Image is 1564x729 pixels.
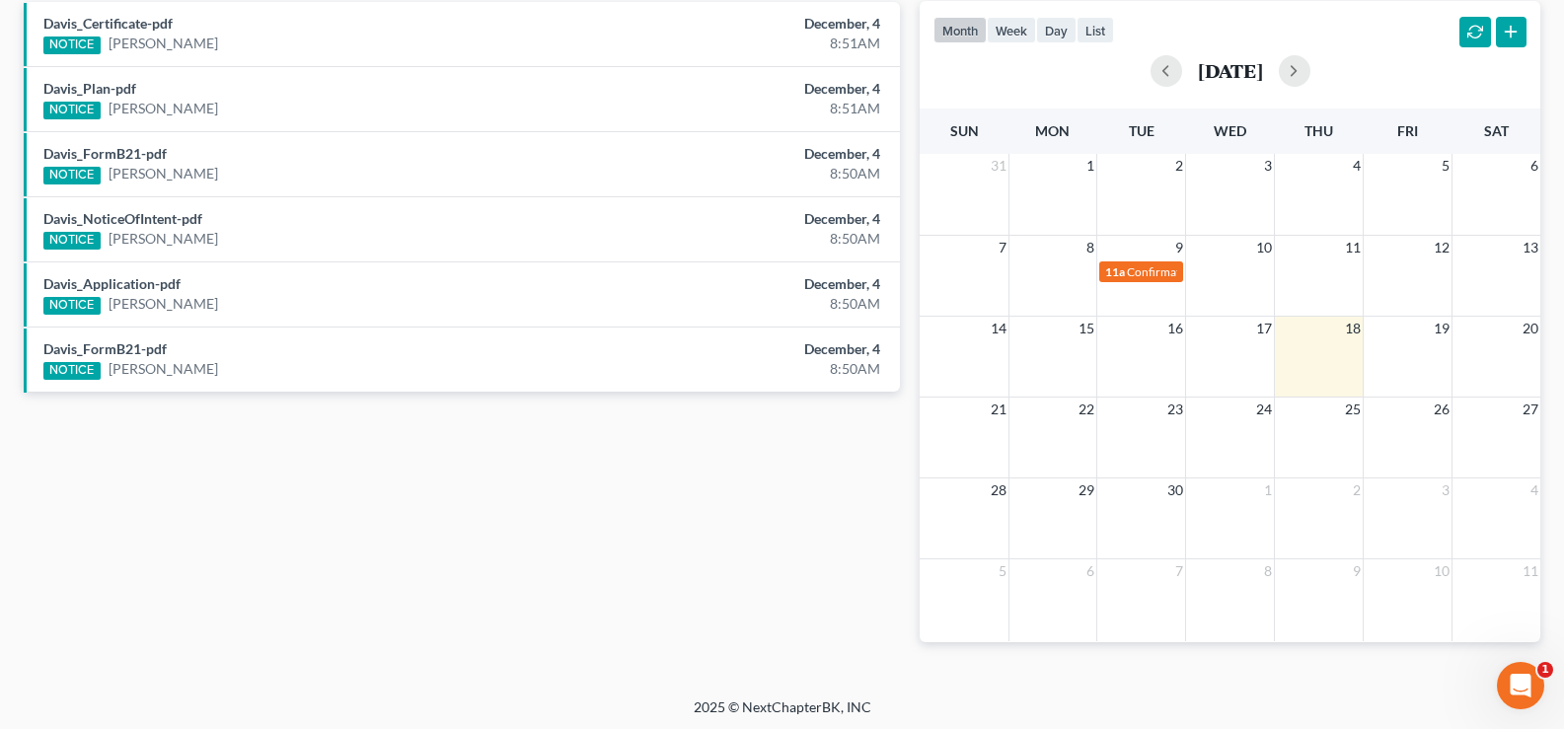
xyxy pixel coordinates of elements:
a: Davis_NoticeOfIntent-pdf [43,210,202,227]
a: Davis_FormB21-pdf [43,145,167,162]
span: 7 [1173,559,1185,583]
span: 28 [989,478,1008,502]
button: day [1036,17,1077,43]
div: NOTICE [43,362,101,380]
span: 6 [1528,154,1540,178]
span: 23 [1165,398,1185,421]
span: 5 [997,559,1008,583]
span: Mon [1035,122,1070,139]
div: December, 4 [615,79,880,99]
div: December, 4 [615,209,880,229]
span: 7 [997,236,1008,259]
span: 12 [1432,236,1452,259]
span: 31 [989,154,1008,178]
span: 20 [1521,317,1540,340]
a: Davis_Certificate-pdf [43,15,173,32]
iframe: Intercom live chat [1497,662,1544,709]
div: NOTICE [43,297,101,315]
a: [PERSON_NAME] [109,34,218,53]
span: 16 [1165,317,1185,340]
span: Fri [1397,122,1418,139]
span: 2 [1173,154,1185,178]
button: week [987,17,1036,43]
div: 8:50AM [615,229,880,249]
span: 13 [1521,236,1540,259]
span: Sun [950,122,979,139]
span: 9 [1351,559,1363,583]
span: 11 [1343,236,1363,259]
span: 27 [1521,398,1540,421]
span: 2 [1351,478,1363,502]
div: December, 4 [615,14,880,34]
span: 1 [1537,662,1553,678]
a: Davis_Plan-pdf [43,80,136,97]
span: Sat [1484,122,1509,139]
div: NOTICE [43,102,101,119]
span: 21 [989,398,1008,421]
span: 19 [1432,317,1452,340]
span: 14 [989,317,1008,340]
a: Davis_Application-pdf [43,275,181,292]
span: Confirmation Date for [PERSON_NAME] [1127,264,1336,279]
div: NOTICE [43,36,101,54]
span: 22 [1077,398,1096,421]
div: December, 4 [615,339,880,359]
span: 8 [1084,236,1096,259]
span: 4 [1351,154,1363,178]
span: 3 [1440,478,1452,502]
a: [PERSON_NAME] [109,99,218,118]
a: [PERSON_NAME] [109,359,218,379]
a: Davis_FormB21-pdf [43,340,167,357]
span: 17 [1254,317,1274,340]
span: 3 [1262,154,1274,178]
span: Tue [1129,122,1154,139]
span: 1 [1262,478,1274,502]
span: 11 [1521,559,1540,583]
span: 30 [1165,478,1185,502]
button: month [933,17,987,43]
a: [PERSON_NAME] [109,229,218,249]
span: 10 [1254,236,1274,259]
div: 8:50AM [615,359,880,379]
button: list [1077,17,1114,43]
div: 8:51AM [615,34,880,53]
a: [PERSON_NAME] [109,294,218,314]
span: 29 [1077,478,1096,502]
span: 25 [1343,398,1363,421]
div: NOTICE [43,232,101,250]
span: 6 [1084,559,1096,583]
span: 10 [1432,559,1452,583]
a: [PERSON_NAME] [109,164,218,183]
div: 8:50AM [615,294,880,314]
span: Wed [1214,122,1246,139]
div: December, 4 [615,144,880,164]
span: Thu [1304,122,1333,139]
div: December, 4 [615,274,880,294]
span: 24 [1254,398,1274,421]
span: 26 [1432,398,1452,421]
span: 15 [1077,317,1096,340]
span: 8 [1262,559,1274,583]
span: 1 [1084,154,1096,178]
div: 8:50AM [615,164,880,183]
div: NOTICE [43,167,101,184]
span: 4 [1528,478,1540,502]
span: 11a [1105,264,1125,279]
span: 18 [1343,317,1363,340]
span: 5 [1440,154,1452,178]
h2: [DATE] [1198,60,1263,81]
span: 9 [1173,236,1185,259]
div: 8:51AM [615,99,880,118]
